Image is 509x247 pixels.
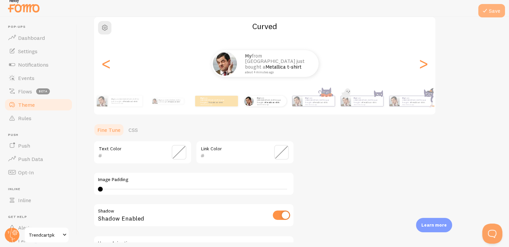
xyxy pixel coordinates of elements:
[257,97,284,105] p: from [GEOGRAPHIC_DATA] just bought a
[200,104,227,105] small: about 4 minutes ago
[102,39,110,88] div: Previous slide
[478,4,505,17] button: Save
[18,156,43,162] span: Push Data
[168,101,180,103] a: Metallica t-shirt
[362,101,376,104] a: Metallica t-shirt
[124,123,142,137] a: CSS
[4,139,73,152] a: Push
[421,222,447,228] p: Learn more
[29,231,61,239] span: Trendcartpk
[123,100,138,102] a: Metallica t-shirt
[419,39,427,88] div: Next slide
[208,101,223,104] a: Metallica t-shirt
[4,85,73,98] a: Flows beta
[18,142,30,149] span: Push
[18,224,32,231] span: Alerts
[4,111,73,125] a: Rules
[94,21,435,31] h2: Curved
[200,97,203,99] strong: My
[18,197,31,203] span: Inline
[4,58,73,71] a: Notifications
[111,98,140,104] p: from [GEOGRAPHIC_DATA] just bought a
[313,101,328,104] a: Metallica t-shirt
[8,133,73,137] span: Push
[265,101,279,104] a: Metallica t-shirt
[4,221,73,234] a: Alerts
[4,152,73,166] a: Push Data
[402,97,405,99] strong: My
[18,61,49,68] span: Notifications
[18,75,34,81] span: Events
[257,104,283,105] small: about 4 minutes ago
[8,187,73,191] span: Inline
[18,101,35,108] span: Theme
[402,97,429,105] p: from [GEOGRAPHIC_DATA] just bought a
[213,52,237,76] img: Fomo
[402,104,428,105] small: about 4 minutes ago
[18,169,34,176] span: Opt-In
[18,88,32,95] span: Flows
[93,123,124,137] a: Fine Tune
[97,96,107,106] img: Fomo
[36,88,50,94] span: beta
[354,97,380,105] p: from [GEOGRAPHIC_DATA] just bought a
[265,64,302,70] a: Metallica t-shirt
[389,96,399,106] img: Fomo
[200,97,227,105] p: from [GEOGRAPHIC_DATA] just bought a
[245,71,310,74] small: about 4 minutes ago
[482,224,502,244] iframe: Help Scout Beacon - Open
[245,53,252,59] strong: My
[354,104,380,105] small: about 4 minutes ago
[111,98,114,100] strong: My
[305,97,308,99] strong: My
[159,98,181,104] p: from [GEOGRAPHIC_DATA] just bought a
[4,193,73,207] a: Inline
[4,98,73,111] a: Theme
[410,101,425,104] a: Metallica t-shirt
[305,104,331,105] small: about 4 minutes ago
[4,31,73,45] a: Dashboard
[18,115,31,121] span: Rules
[98,177,289,183] label: Image Padding
[18,34,45,41] span: Dashboard
[152,98,157,104] img: Fomo
[341,96,351,106] img: Fomo
[4,166,73,179] a: Opt-In
[244,96,254,106] img: Fomo
[257,97,260,99] strong: My
[93,203,294,228] div: Shadow Enabled
[8,25,73,29] span: Pop-ups
[4,71,73,85] a: Events
[159,99,161,101] strong: My
[24,227,69,243] a: Trendcartpk
[354,97,356,99] strong: My
[305,97,332,105] p: from [GEOGRAPHIC_DATA] just bought a
[4,45,73,58] a: Settings
[416,218,452,232] div: Learn more
[8,215,73,219] span: Get Help
[245,53,312,74] p: from [GEOGRAPHIC_DATA] just bought a
[18,48,37,55] span: Settings
[292,96,302,106] img: Fomo
[111,103,139,104] small: about 4 minutes ago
